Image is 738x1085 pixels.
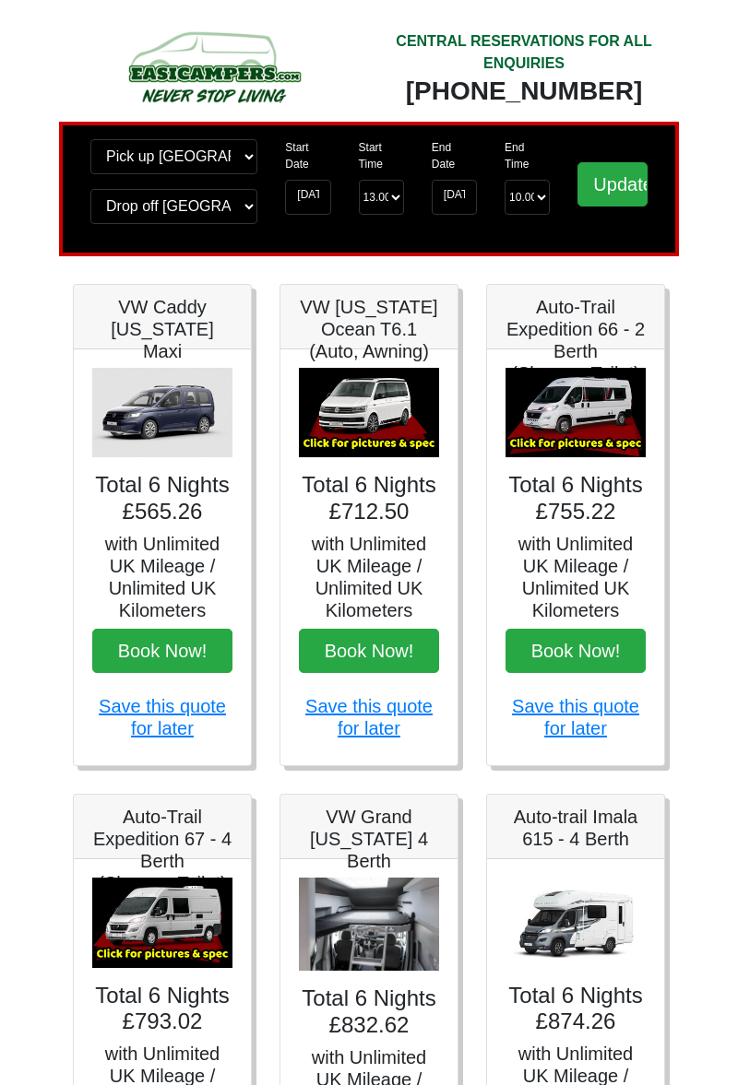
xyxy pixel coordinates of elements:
[92,533,232,621] h5: with Unlimited UK Mileage / Unlimited UK Kilometers
[92,472,232,525] h4: Total 6 Nights £565.26
[505,139,550,172] label: End Time
[383,30,665,75] div: CENTRAL RESERVATIONS FOR ALL ENQUIRIES
[506,533,646,621] h5: with Unlimited UK Mileage / Unlimited UK Kilometers
[506,472,646,525] h4: Total 6 Nights £755.22
[299,985,439,1039] h4: Total 6 Nights £832.62
[99,696,226,738] a: Save this quote for later
[432,139,477,172] label: End Date
[299,878,439,971] img: VW Grand California 4 Berth
[285,180,330,215] input: Start Date
[512,696,639,738] a: Save this quote for later
[299,806,439,872] h5: VW Grand [US_STATE] 4 Berth
[299,533,439,621] h5: with Unlimited UK Mileage / Unlimited UK Kilometers
[92,878,232,968] img: Auto-Trail Expedition 67 - 4 Berth (Shower+Toilet)
[299,296,439,362] h5: VW [US_STATE] Ocean T6.1 (Auto, Awning)
[299,629,439,673] button: Book Now!
[92,296,232,362] h5: VW Caddy [US_STATE] Maxi
[359,139,404,172] label: Start Time
[506,368,646,458] img: Auto-Trail Expedition 66 - 2 Berth (Shower+Toilet)
[73,26,355,108] img: campers-checkout-logo.png
[383,75,665,108] div: [PHONE_NUMBER]
[506,806,646,850] h5: Auto-trail Imala 615 - 4 Berth
[92,983,232,1036] h4: Total 6 Nights £793.02
[92,806,232,894] h5: Auto-Trail Expedition 67 - 4 Berth (Shower+Toilet)
[506,629,646,673] button: Book Now!
[432,180,477,215] input: Return Date
[92,629,232,673] button: Book Now!
[285,139,330,172] label: Start Date
[299,368,439,458] img: VW California Ocean T6.1 (Auto, Awning)
[506,296,646,384] h5: Auto-Trail Expedition 66 - 2 Berth (Shower+Toilet)
[92,368,232,458] img: VW Caddy California Maxi
[577,162,648,206] input: Update
[305,696,433,738] a: Save this quote for later
[299,472,439,525] h4: Total 6 Nights £712.50
[506,983,646,1036] h4: Total 6 Nights £874.26
[506,878,646,968] img: Auto-trail Imala 615 - 4 Berth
